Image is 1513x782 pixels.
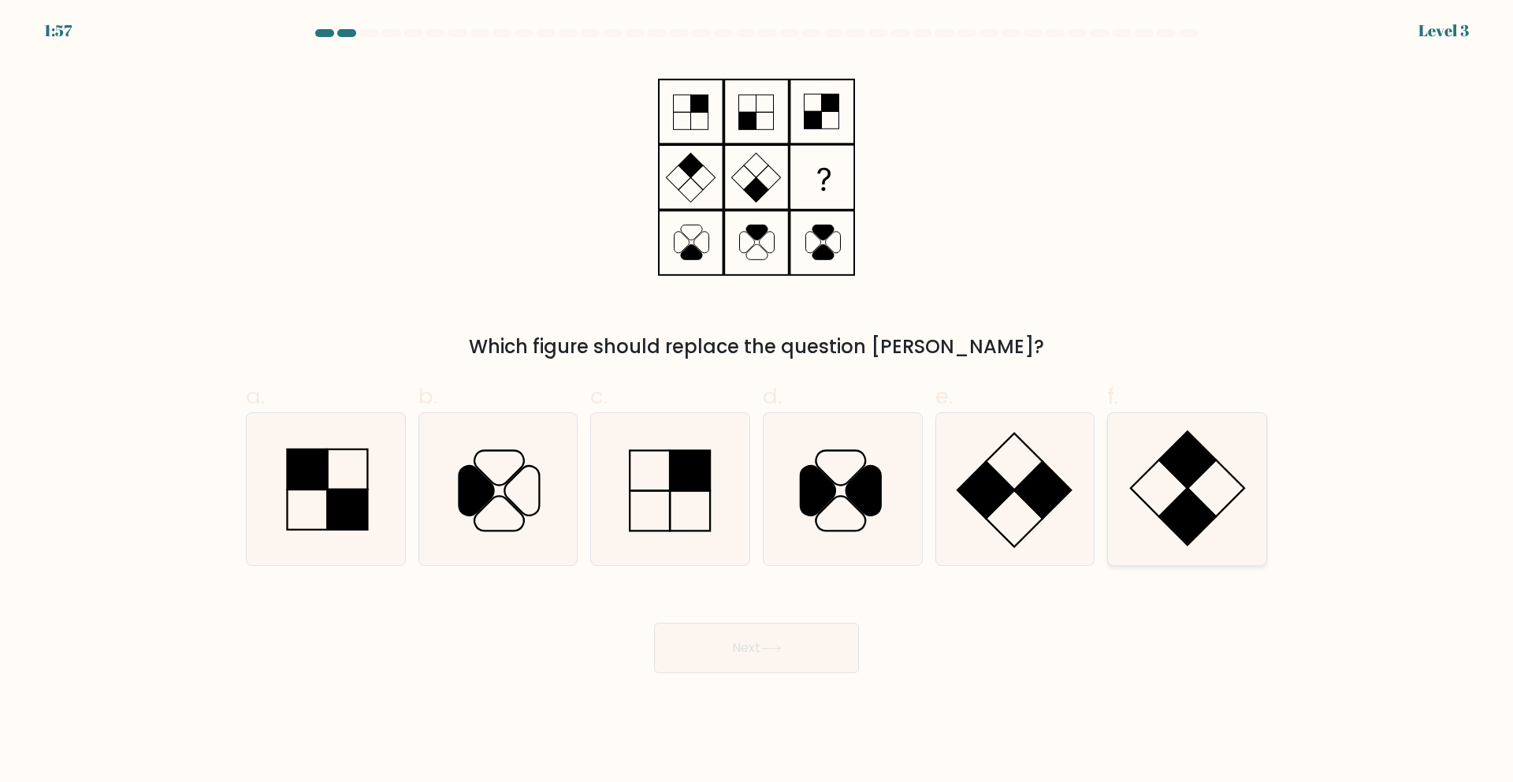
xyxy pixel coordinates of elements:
[1418,19,1469,43] div: Level 3
[590,381,608,411] span: c.
[418,381,437,411] span: b.
[1107,381,1118,411] span: f.
[763,381,782,411] span: d.
[935,381,953,411] span: e.
[246,381,265,411] span: a.
[44,19,72,43] div: 1:57
[654,623,859,673] button: Next
[255,333,1258,361] div: Which figure should replace the question [PERSON_NAME]?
